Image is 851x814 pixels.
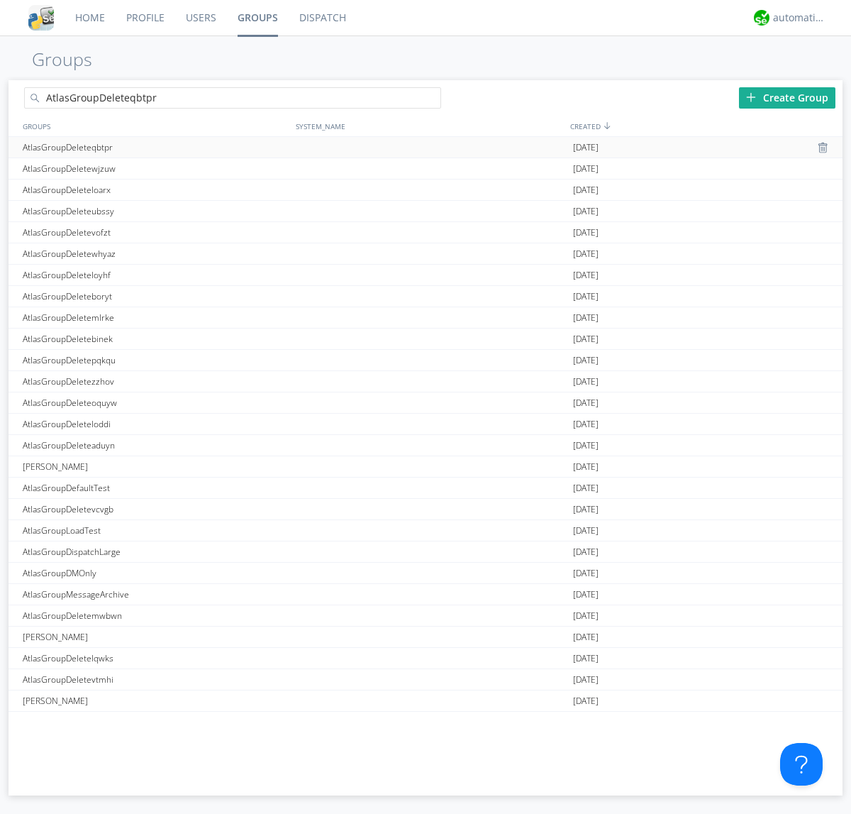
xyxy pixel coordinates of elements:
[9,329,842,350] a: AtlasGroupDeletebinek[DATE]
[573,499,599,520] span: [DATE]
[573,158,599,180] span: [DATE]
[573,435,599,456] span: [DATE]
[573,392,599,414] span: [DATE]
[19,456,292,477] div: [PERSON_NAME]
[9,201,842,222] a: AtlasGroupDeleteubssy[DATE]
[9,414,842,435] a: AtlasGroupDeleteloddi[DATE]
[19,648,292,669] div: AtlasGroupDeletelqwks
[573,584,599,605] span: [DATE]
[9,627,842,648] a: [PERSON_NAME][DATE]
[746,92,756,102] img: plus.svg
[780,743,823,786] iframe: Toggle Customer Support
[19,499,292,519] div: AtlasGroupDeletevcvgb
[9,222,842,243] a: AtlasGroupDeletevofzt[DATE]
[19,201,292,221] div: AtlasGroupDeleteubssy
[573,648,599,669] span: [DATE]
[9,286,842,307] a: AtlasGroupDeleteboryt[DATE]
[19,520,292,541] div: AtlasGroupLoadTest
[573,243,599,265] span: [DATE]
[573,541,599,563] span: [DATE]
[9,435,842,456] a: AtlasGroupDeleteaduyn[DATE]
[9,648,842,669] a: AtlasGroupDeletelqwks[DATE]
[9,392,842,414] a: AtlasGroupDeleteoquyw[DATE]
[573,329,599,350] span: [DATE]
[19,712,292,732] div: AtlasGroupDeletefqdni
[19,563,292,583] div: AtlasGroupDMOnly
[573,414,599,435] span: [DATE]
[19,116,289,136] div: GROUPS
[9,712,842,733] a: AtlasGroupDeletefqdni[DATE]
[773,11,826,25] div: automation+atlas
[9,669,842,691] a: AtlasGroupDeletevtmhi[DATE]
[19,371,292,392] div: AtlasGroupDeletezzhov
[573,137,599,158] span: [DATE]
[9,371,842,392] a: AtlasGroupDeletezzhov[DATE]
[9,137,842,158] a: AtlasGroupDeleteqbtpr[DATE]
[739,87,835,109] div: Create Group
[567,116,842,136] div: CREATED
[573,265,599,286] span: [DATE]
[19,329,292,349] div: AtlasGroupDeletebinek
[573,201,599,222] span: [DATE]
[9,584,842,605] a: AtlasGroupMessageArchive[DATE]
[19,478,292,498] div: AtlasGroupDefaultTest
[19,158,292,179] div: AtlasGroupDeletewjzuw
[9,691,842,712] a: [PERSON_NAME][DATE]
[9,307,842,329] a: AtlasGroupDeletemlrke[DATE]
[292,116,567,136] div: SYSTEM_NAME
[19,286,292,307] div: AtlasGroupDeleteboryt
[19,137,292,158] div: AtlasGroupDeleteqbtpr
[19,584,292,605] div: AtlasGroupMessageArchive
[19,222,292,243] div: AtlasGroupDeletevofzt
[9,456,842,478] a: [PERSON_NAME][DATE]
[573,605,599,627] span: [DATE]
[573,627,599,648] span: [DATE]
[28,5,54,31] img: cddb5a64eb264b2086981ab96f4c1ba7
[573,520,599,541] span: [DATE]
[573,222,599,243] span: [DATE]
[9,605,842,627] a: AtlasGroupDeletemwbwn[DATE]
[9,265,842,286] a: AtlasGroupDeleteloyhf[DATE]
[19,669,292,690] div: AtlasGroupDeletevtmhi
[573,478,599,499] span: [DATE]
[573,307,599,329] span: [DATE]
[24,87,441,109] input: Search groups
[573,563,599,584] span: [DATE]
[573,286,599,307] span: [DATE]
[573,456,599,478] span: [DATE]
[573,691,599,712] span: [DATE]
[19,307,292,328] div: AtlasGroupDeletemlrke
[19,541,292,562] div: AtlasGroupDispatchLarge
[19,627,292,647] div: [PERSON_NAME]
[573,180,599,201] span: [DATE]
[19,350,292,370] div: AtlasGroupDeletepqkqu
[19,605,292,626] div: AtlasGroupDeletemwbwn
[19,414,292,434] div: AtlasGroupDeleteloddi
[19,243,292,264] div: AtlasGroupDeletewhyaz
[19,180,292,200] div: AtlasGroupDeleteloarx
[19,265,292,285] div: AtlasGroupDeleteloyhf
[9,180,842,201] a: AtlasGroupDeleteloarx[DATE]
[754,10,769,26] img: d2d01cd9b4174d08988066c6d424eccd
[9,243,842,265] a: AtlasGroupDeletewhyaz[DATE]
[19,691,292,711] div: [PERSON_NAME]
[9,563,842,584] a: AtlasGroupDMOnly[DATE]
[573,669,599,691] span: [DATE]
[9,350,842,371] a: AtlasGroupDeletepqkqu[DATE]
[9,158,842,180] a: AtlasGroupDeletewjzuw[DATE]
[9,520,842,541] a: AtlasGroupLoadTest[DATE]
[19,435,292,456] div: AtlasGroupDeleteaduyn
[573,350,599,371] span: [DATE]
[19,392,292,413] div: AtlasGroupDeleteoquyw
[573,371,599,392] span: [DATE]
[9,478,842,499] a: AtlasGroupDefaultTest[DATE]
[9,541,842,563] a: AtlasGroupDispatchLarge[DATE]
[573,712,599,733] span: [DATE]
[9,499,842,520] a: AtlasGroupDeletevcvgb[DATE]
